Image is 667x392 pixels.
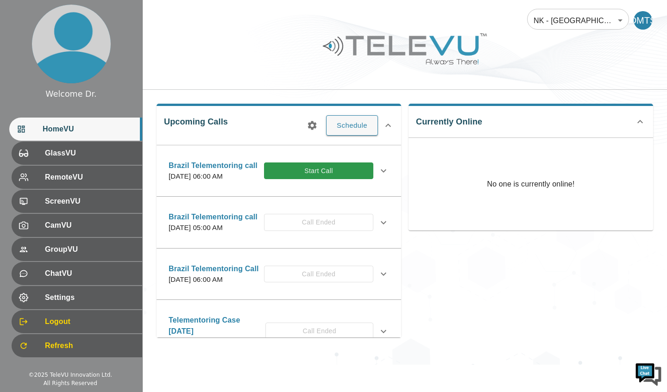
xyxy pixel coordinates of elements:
[45,244,135,255] span: GroupVU
[487,138,574,230] p: No one is currently online!
[169,212,258,223] p: Brazil Telementoring call
[527,7,629,33] div: NK - [GEOGRAPHIC_DATA]
[161,258,396,291] div: Brazil Telementoring Call[DATE] 06:00 AMCall Ended
[634,11,652,30] div: DMTS
[169,223,258,233] p: [DATE] 05:00 AM
[32,5,111,83] img: profile.png
[45,196,135,207] span: ScreenVU
[12,238,142,261] div: GroupVU
[635,360,662,387] img: Chat Widget
[161,155,396,187] div: Brazil Telementoring call[DATE] 06:00 AMStart Call
[321,30,488,68] img: Logo
[161,309,396,353] div: Telementoring Case [DATE][DATE] 06:00 AMCall Ended
[12,334,142,357] div: Refresh
[12,214,142,237] div: CamVU
[326,115,378,136] button: Schedule
[12,166,142,189] div: RemoteVU
[169,337,265,348] p: [DATE] 06:00 AM
[169,263,259,274] p: Brazil Telementoring Call
[45,148,135,159] span: GlassVU
[45,172,135,183] span: RemoteVU
[43,124,135,135] span: HomeVU
[45,340,135,351] span: Refresh
[264,162,373,180] button: Start Call
[12,310,142,333] div: Logout
[12,190,142,213] div: ScreenVU
[161,206,396,239] div: Brazil Telementoring call[DATE] 05:00 AMCall Ended
[169,274,259,285] p: [DATE] 06:00 AM
[12,262,142,285] div: ChatVU
[169,315,265,337] p: Telementoring Case [DATE]
[45,220,135,231] span: CamVU
[169,160,258,171] p: Brazil Telementoring call
[45,268,135,279] span: ChatVU
[45,316,135,327] span: Logout
[45,292,135,303] span: Settings
[12,286,142,309] div: Settings
[12,142,142,165] div: GlassVU
[169,171,258,182] p: [DATE] 06:00 AM
[9,118,142,141] div: HomeVU
[45,88,96,100] div: Welcome Dr.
